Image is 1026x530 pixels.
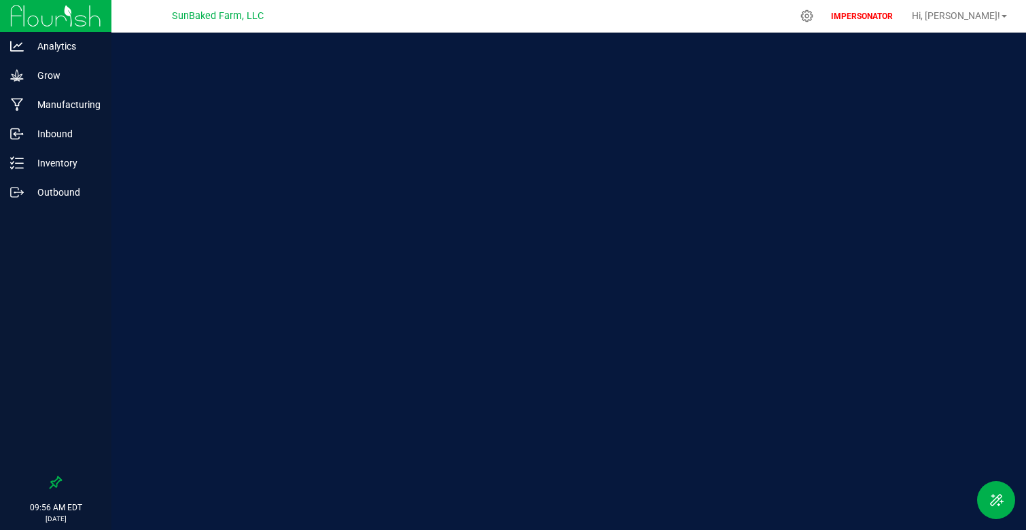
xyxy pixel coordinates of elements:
p: Grow [24,67,105,84]
p: [DATE] [6,514,105,524]
span: SunBaked Farm, LLC [172,10,264,22]
inline-svg: Grow [10,69,24,82]
inline-svg: Outbound [10,185,24,199]
inline-svg: Inventory [10,156,24,170]
inline-svg: Inbound [10,127,24,141]
p: IMPERSONATOR [826,10,898,22]
button: Toggle Menu [977,481,1015,519]
inline-svg: Manufacturing [10,98,24,111]
div: Manage settings [798,10,815,22]
p: Manufacturing [24,96,105,113]
span: Hi, [PERSON_NAME]! [912,10,1000,21]
label: Pin the sidebar to full width on large screens [49,476,63,489]
p: Inbound [24,126,105,142]
p: 09:56 AM EDT [6,501,105,514]
p: Analytics [24,38,105,54]
inline-svg: Analytics [10,39,24,53]
p: Inventory [24,155,105,171]
p: Outbound [24,184,105,200]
